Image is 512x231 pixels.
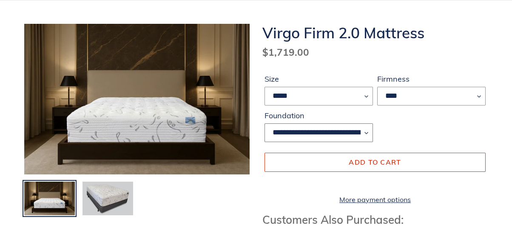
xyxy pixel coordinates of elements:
a: More payment options [265,194,486,205]
img: Load image into Gallery viewer, virgo-firn-mattres [82,181,134,217]
label: Foundation [265,110,373,121]
img: Load image into Gallery viewer, Virgo Firm 2.0 Mattress [23,181,76,217]
span: Add to cart [349,158,401,166]
label: Size [265,73,373,85]
h3: Customers Also Purchased: [262,213,488,226]
button: Add to cart [265,153,486,171]
label: Firmness [377,73,486,85]
span: $1,719.00 [262,46,309,58]
h1: Virgo Firm 2.0 Mattress [262,24,488,42]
